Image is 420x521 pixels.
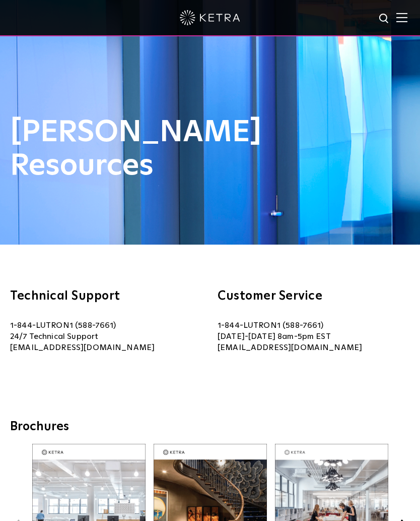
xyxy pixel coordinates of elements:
a: [EMAIL_ADDRESS][DOMAIN_NAME] [10,343,155,352]
img: search icon [378,13,391,25]
h3: Customer Service [218,290,410,302]
img: ketra-logo-2019-white [180,10,240,25]
p: 1-844-LUTRON1 (588-7661) [DATE]-[DATE] 8am-5pm EST [EMAIL_ADDRESS][DOMAIN_NAME] [218,320,410,354]
img: Hamburger%20Nav.svg [396,13,407,22]
p: 1-844-LUTRON1 (588-7661) 24/7 Technical Support [10,320,202,354]
h3: Technical Support [10,290,202,302]
h3: Brochures [10,419,410,435]
h1: [PERSON_NAME] Resources [10,116,410,183]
